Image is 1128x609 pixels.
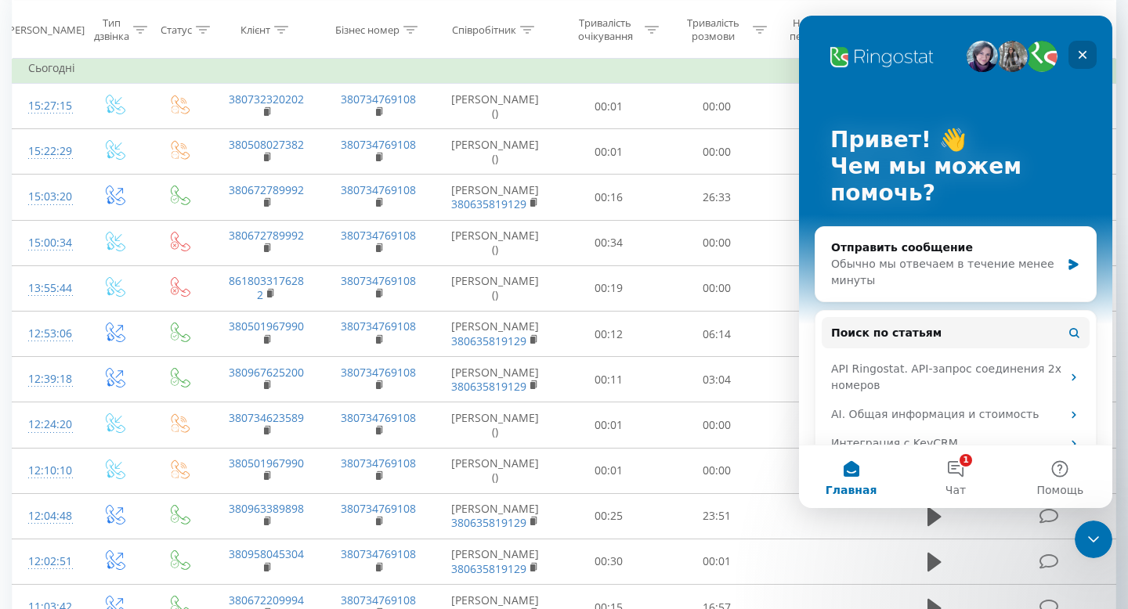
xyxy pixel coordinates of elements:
td: [PERSON_NAME] [435,175,555,220]
td: 00:00 [663,402,771,448]
a: 380635819129 [451,333,526,348]
td: [PERSON_NAME] () [435,220,555,265]
td: 06:14 [663,312,771,357]
td: 26:33 [663,175,771,220]
div: Бізнес номер [335,23,399,36]
a: 380734769108 [341,228,416,243]
td: [PERSON_NAME] () [435,84,555,129]
a: 380732320202 [229,92,304,106]
td: 00:16 [555,175,663,220]
td: 00:00 [663,448,771,493]
a: 380635819129 [451,196,526,211]
div: Тривалість розмови [677,16,749,43]
a: 380967625200 [229,365,304,380]
a: 380734769108 [341,456,416,470]
a: 380734769108 [341,365,416,380]
div: Статус [161,23,192,36]
a: 380508027382 [229,137,304,152]
td: [PERSON_NAME] () [435,448,555,493]
div: Тип дзвінка [94,16,129,43]
td: 00:25 [555,493,663,539]
div: 12:02:51 [28,546,66,577]
a: 380501967990 [229,319,304,333]
td: 00:30 [555,539,663,584]
td: 00:34 [555,220,663,265]
td: 00:01 [555,402,663,448]
div: 12:24:20 [28,409,66,440]
div: [PERSON_NAME] [5,23,85,36]
div: Тривалість очікування [569,16,642,43]
a: 8618033176282 [229,273,304,302]
iframe: Intercom live chat [1075,521,1112,558]
a: 380672789992 [229,182,304,197]
div: 15:03:20 [28,182,66,212]
td: Сьогодні [13,52,1116,84]
a: 380963389898 [229,501,304,516]
a: 380734769108 [341,593,416,607]
td: 03:04 [663,357,771,402]
td: 00:00 [663,129,771,175]
td: [PERSON_NAME] () [435,402,555,448]
a: 380672789992 [229,228,304,243]
a: 380734769108 [341,92,416,106]
td: 00:00 [663,220,771,265]
td: [PERSON_NAME] () [435,265,555,311]
a: 380501967990 [229,456,304,470]
div: 13:55:44 [28,273,66,304]
td: 23:51 [663,493,771,539]
a: 380734769108 [341,546,416,561]
a: 380958045304 [229,546,304,561]
a: 380734769108 [341,319,416,333]
div: Клієнт [240,23,270,36]
td: 00:00 [663,84,771,129]
div: 15:22:29 [28,136,66,167]
a: 380734623589 [229,410,304,425]
a: 380635819129 [451,561,526,576]
div: 12:39:18 [28,364,66,395]
td: [PERSON_NAME] [435,357,555,402]
td: 00:01 [555,129,663,175]
a: 380734769108 [341,273,416,288]
td: 00:11 [555,357,663,402]
td: 00:19 [555,265,663,311]
div: 15:27:15 [28,91,66,121]
a: 380734769108 [341,501,416,516]
a: 380734769108 [341,182,416,197]
iframe: Intercom live chat [799,16,1112,508]
a: 380734769108 [341,410,416,425]
a: 380734769108 [341,137,416,152]
td: [PERSON_NAME] [435,539,555,584]
td: 00:12 [555,312,663,357]
a: 380635819129 [451,515,526,530]
td: 00:01 [555,84,663,129]
div: 12:04:48 [28,501,66,532]
td: 00:01 [663,539,771,584]
td: 00:01 [555,448,663,493]
div: Назва схеми переадресації [785,16,861,43]
td: [PERSON_NAME] [435,493,555,539]
div: 12:53:06 [28,319,66,349]
div: 12:10:10 [28,456,66,486]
